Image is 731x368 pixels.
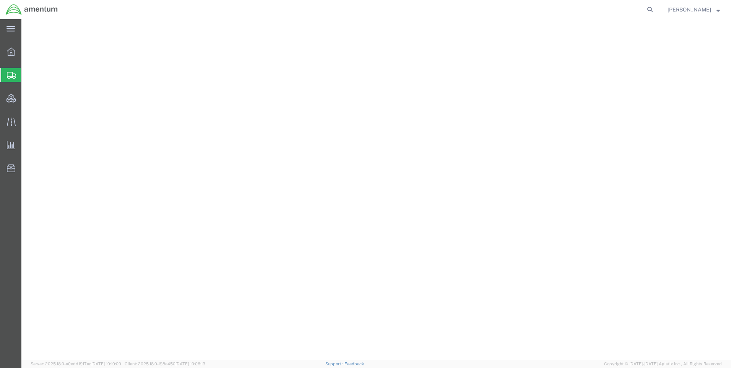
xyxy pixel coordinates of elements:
span: [DATE] 10:10:00 [91,361,121,366]
span: Copyright © [DATE]-[DATE] Agistix Inc., All Rights Reserved [604,361,722,367]
span: [DATE] 10:06:13 [175,361,205,366]
iframe: FS Legacy Container [21,19,731,360]
img: logo [5,4,58,15]
a: Feedback [344,361,364,366]
button: [PERSON_NAME] [667,5,720,14]
span: Client: 2025.18.0-198a450 [125,361,205,366]
a: Support [325,361,344,366]
span: Server: 2025.18.0-a0edd1917ac [31,361,121,366]
span: Ray Cheatteam [668,5,711,14]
